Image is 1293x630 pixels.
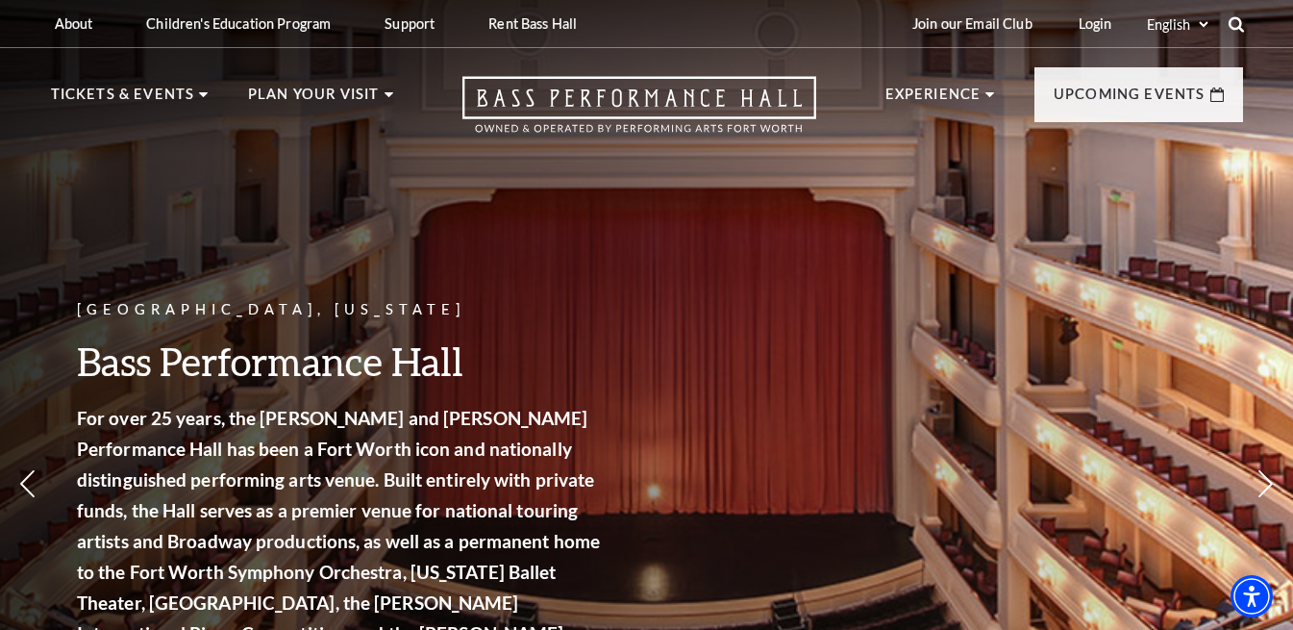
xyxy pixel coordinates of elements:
p: About [55,15,93,32]
div: Accessibility Menu [1231,575,1273,617]
a: Open this option [393,76,885,152]
h3: Bass Performance Hall [77,337,606,386]
p: Rent Bass Hall [488,15,577,32]
p: Tickets & Events [51,83,195,117]
p: Children's Education Program [146,15,331,32]
p: Experience [885,83,982,117]
p: Support [385,15,435,32]
p: Plan Your Visit [248,83,380,117]
p: [GEOGRAPHIC_DATA], [US_STATE] [77,298,606,322]
p: Upcoming Events [1054,83,1206,117]
select: Select: [1143,15,1211,34]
